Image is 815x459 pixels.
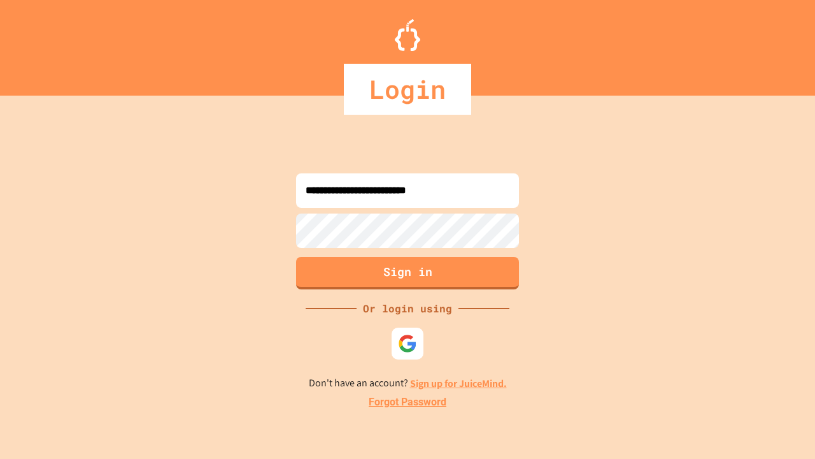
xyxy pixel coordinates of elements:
a: Forgot Password [369,395,446,410]
p: Don't have an account? [309,375,507,391]
div: Login [344,64,471,115]
div: Or login using [357,301,458,316]
button: Sign in [296,257,519,289]
a: Sign up for JuiceMind. [410,377,507,390]
img: Logo.svg [395,19,420,51]
img: google-icon.svg [398,334,417,353]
